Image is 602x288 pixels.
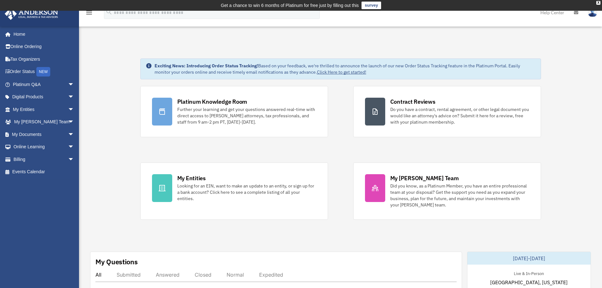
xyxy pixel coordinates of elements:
[95,272,101,278] div: All
[390,106,529,125] div: Do you have a contract, rental agreement, or other legal document you would like an attorney's ad...
[390,174,459,182] div: My [PERSON_NAME] Team
[106,9,112,15] i: search
[390,98,435,106] div: Contract Reviews
[353,162,541,220] a: My [PERSON_NAME] Team Did you know, as a Platinum Member, you have an entire professional team at...
[4,53,84,65] a: Tax Organizers
[3,8,60,20] img: Anderson Advisors Platinum Portal
[68,103,81,116] span: arrow_drop_down
[4,166,84,178] a: Events Calendar
[140,162,328,220] a: My Entities Looking for an EIN, want to make an update to an entity, or sign up for a bank accoun...
[596,1,600,5] div: close
[221,2,359,9] div: Get a chance to win 6 months of Platinum for free just by filling out this
[4,78,84,91] a: Platinum Q&Aarrow_drop_down
[95,257,138,267] div: My Questions
[227,272,244,278] div: Normal
[68,91,81,104] span: arrow_drop_down
[259,272,283,278] div: Expedited
[4,28,81,40] a: Home
[177,174,206,182] div: My Entities
[4,128,84,141] a: My Documentsarrow_drop_down
[117,272,141,278] div: Submitted
[177,98,247,106] div: Platinum Knowledge Room
[353,86,541,137] a: Contract Reviews Do you have a contract, rental agreement, or other legal document you would like...
[85,11,93,16] a: menu
[36,67,50,77] div: NEW
[317,69,366,75] a: Click Here to get started!
[68,153,81,166] span: arrow_drop_down
[195,272,211,278] div: Closed
[68,78,81,91] span: arrow_drop_down
[362,2,381,9] a: survey
[4,65,84,78] a: Order StatusNEW
[4,91,84,103] a: Digital Productsarrow_drop_down
[490,279,568,286] span: [GEOGRAPHIC_DATA], [US_STATE]
[4,153,84,166] a: Billingarrow_drop_down
[509,270,549,276] div: Live & In-Person
[390,183,529,208] div: Did you know, as a Platinum Member, you have an entire professional team at your disposal? Get th...
[155,63,258,69] strong: Exciting News: Introducing Order Status Tracking!
[85,9,93,16] i: menu
[156,272,179,278] div: Answered
[68,128,81,141] span: arrow_drop_down
[4,141,84,153] a: Online Learningarrow_drop_down
[68,141,81,154] span: arrow_drop_down
[177,106,316,125] div: Further your learning and get your questions answered real-time with direct access to [PERSON_NAM...
[4,116,84,128] a: My [PERSON_NAME] Teamarrow_drop_down
[4,103,84,116] a: My Entitiesarrow_drop_down
[588,8,597,17] img: User Pic
[467,252,591,265] div: [DATE]-[DATE]
[177,183,316,202] div: Looking for an EIN, want to make an update to an entity, or sign up for a bank account? Click her...
[140,86,328,137] a: Platinum Knowledge Room Further your learning and get your questions answered real-time with dire...
[4,40,84,53] a: Online Ordering
[155,63,536,75] div: Based on your feedback, we're thrilled to announce the launch of our new Order Status Tracking fe...
[68,116,81,129] span: arrow_drop_down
